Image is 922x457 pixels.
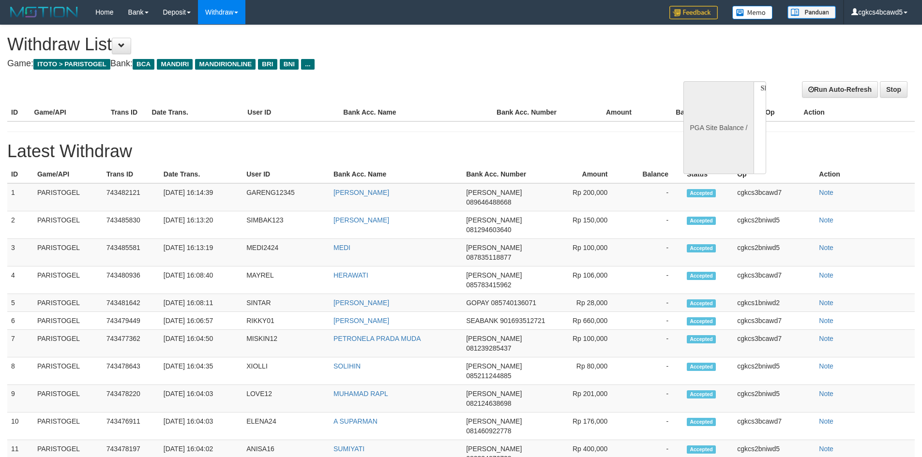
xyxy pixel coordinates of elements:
th: Status [683,165,733,183]
td: SIMBAK123 [242,211,330,239]
a: Note [819,390,833,398]
span: Accepted [687,317,716,325]
td: Rp 100,000 [550,239,622,266]
td: PARISTOGEL [33,294,103,312]
span: BNI [280,59,299,70]
td: [DATE] 16:13:20 [160,211,242,239]
span: MANDIRIONLINE [195,59,256,70]
span: BCA [133,59,154,70]
td: Rp 100,000 [550,330,622,357]
td: - [622,239,683,266]
td: MAYREL [242,266,330,294]
td: cgkcs3bcawd7 [733,312,815,330]
a: A SUPARMAN [333,417,378,425]
td: MEDI2424 [242,239,330,266]
td: Rp 200,000 [550,183,622,211]
span: [PERSON_NAME] [466,335,522,342]
span: 081460922778 [466,427,511,435]
span: [PERSON_NAME] [466,390,522,398]
td: 743477362 [103,330,160,357]
img: MOTION_logo.png [7,5,81,19]
span: [PERSON_NAME] [466,417,522,425]
td: ELENA24 [242,413,330,440]
a: Note [819,335,833,342]
td: [DATE] 16:06:57 [160,312,242,330]
th: Op [761,103,800,121]
td: PARISTOGEL [33,385,103,413]
td: 743485830 [103,211,160,239]
th: ID [7,165,33,183]
td: [DATE] 16:13:19 [160,239,242,266]
img: Feedback.jpg [669,6,718,19]
th: Amount [569,103,646,121]
td: 8 [7,357,33,385]
span: 087835118877 [466,253,511,261]
td: - [622,330,683,357]
span: Accepted [687,244,716,252]
a: Note [819,417,833,425]
td: RIKKY01 [242,312,330,330]
a: Note [819,317,833,324]
td: Rp 660,000 [550,312,622,330]
a: Note [819,362,833,370]
a: [PERSON_NAME] [333,216,389,224]
a: [PERSON_NAME] [333,317,389,324]
th: Balance [622,165,683,183]
td: - [622,266,683,294]
td: cgkcs2bniwd5 [733,357,815,385]
span: MANDIRI [157,59,193,70]
td: - [622,211,683,239]
td: 743476911 [103,413,160,440]
td: cgkcs2bniwd5 [733,211,815,239]
span: 089646488668 [466,198,511,206]
td: Rp 80,000 [550,357,622,385]
th: Bank Acc. Number [493,103,569,121]
a: MUHAMAD RAPL [333,390,388,398]
span: Accepted [687,335,716,343]
td: Rp 28,000 [550,294,622,312]
td: - [622,294,683,312]
a: [PERSON_NAME] [333,189,389,196]
td: cgkcs2bniwd5 [733,239,815,266]
td: 6 [7,312,33,330]
a: HERAWATI [333,271,368,279]
td: Rp 150,000 [550,211,622,239]
th: Amount [550,165,622,183]
span: SEABANK [466,317,498,324]
span: [PERSON_NAME] [466,189,522,196]
span: 085740136071 [491,299,536,307]
td: cgkcs3bcawd7 [733,330,815,357]
td: 9 [7,385,33,413]
td: Rp 106,000 [550,266,622,294]
a: Note [819,189,833,196]
th: Date Trans. [160,165,242,183]
td: 1 [7,183,33,211]
span: ITOTO > PARISTOGEL [33,59,110,70]
img: panduan.png [787,6,836,19]
td: 743485581 [103,239,160,266]
span: [PERSON_NAME] [466,216,522,224]
td: [DATE] 16:04:50 [160,330,242,357]
a: SOLIHIN [333,362,361,370]
span: [PERSON_NAME] [466,271,522,279]
td: - [622,312,683,330]
th: Bank Acc. Name [339,103,493,121]
span: Accepted [687,390,716,398]
td: cgkcs2bniwd5 [733,385,815,413]
span: Accepted [687,363,716,371]
img: Button%20Memo.svg [732,6,773,19]
h4: Game: Bank: [7,59,605,69]
span: 085783415962 [466,281,511,289]
td: 743482121 [103,183,160,211]
span: [PERSON_NAME] [466,244,522,251]
span: [PERSON_NAME] [466,362,522,370]
td: XIOLLI [242,357,330,385]
span: 901693512721 [500,317,545,324]
td: [DATE] 16:08:40 [160,266,242,294]
td: 743480936 [103,266,160,294]
td: [DATE] 16:04:35 [160,357,242,385]
span: Accepted [687,217,716,225]
th: ID [7,103,30,121]
td: 743479449 [103,312,160,330]
th: Op [733,165,815,183]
